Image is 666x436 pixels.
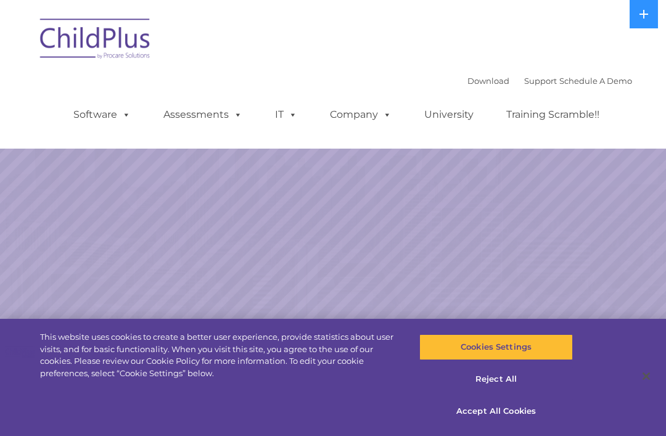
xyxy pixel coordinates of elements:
[412,102,486,127] a: University
[559,76,632,86] a: Schedule A Demo
[633,363,660,390] button: Close
[419,398,572,424] button: Accept All Cookies
[419,366,572,392] button: Reject All
[263,102,310,127] a: IT
[524,76,557,86] a: Support
[453,199,567,228] a: Learn More
[61,102,143,127] a: Software
[34,10,157,72] img: ChildPlus by Procare Solutions
[467,76,509,86] a: Download
[40,331,400,379] div: This website uses cookies to create a better user experience, provide statistics about user visit...
[494,102,612,127] a: Training Scramble!!
[318,102,404,127] a: Company
[467,76,632,86] font: |
[151,102,255,127] a: Assessments
[419,334,572,360] button: Cookies Settings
